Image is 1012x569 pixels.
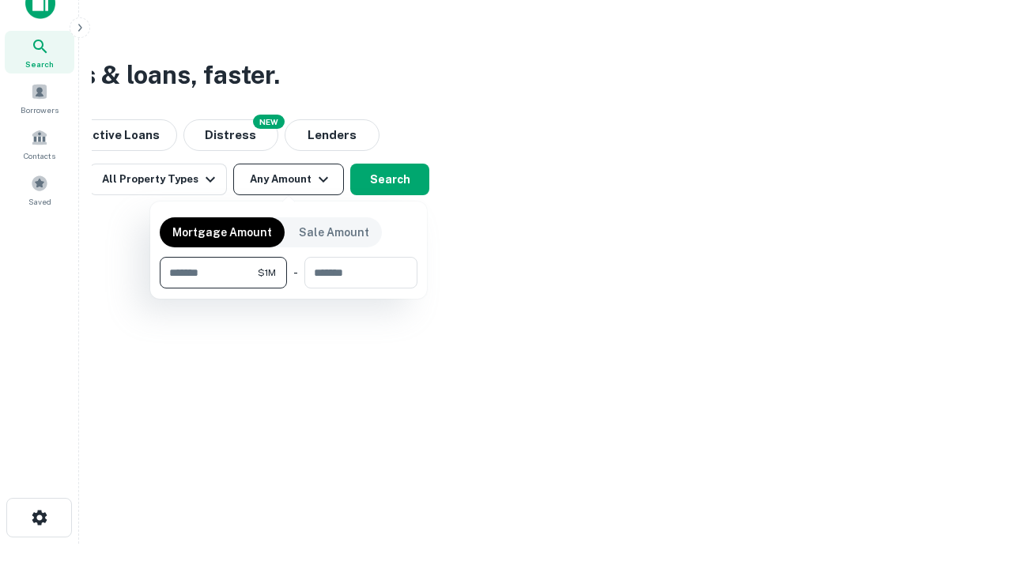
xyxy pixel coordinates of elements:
iframe: Chat Widget [933,443,1012,518]
p: Mortgage Amount [172,224,272,241]
p: Sale Amount [299,224,369,241]
div: - [293,257,298,288]
span: $1M [258,266,276,280]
